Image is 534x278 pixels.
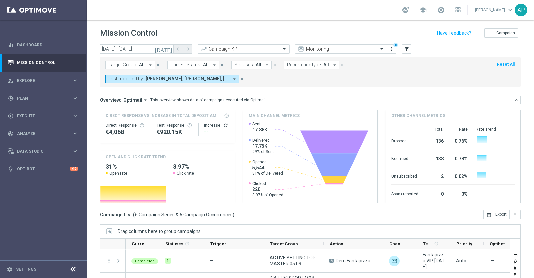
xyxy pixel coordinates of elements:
span: Dem Fantapizza [336,258,370,264]
div: Optibot [8,160,78,178]
div: Row Groups [118,229,201,234]
button: Last modified by: [PERSON_NAME], [PERSON_NAME], [PERSON_NAME] arrow_drop_down [105,75,239,83]
span: ( [133,212,135,218]
span: Analyze [17,132,72,136]
span: Calculate column [433,240,439,247]
i: close [340,63,345,67]
i: refresh [434,241,439,246]
i: add [487,30,493,36]
button: arrow_forward [183,44,192,54]
button: more_vert [510,210,521,219]
button: refresh [223,123,228,128]
span: Current Status: [170,62,201,68]
div: 2 [426,170,444,181]
div: Dashboard [8,36,78,54]
i: close [156,63,160,67]
i: lightbulb [8,166,14,172]
span: All [256,62,261,68]
span: ACTIVE BETTING TOP MASTER 05.09 [270,255,318,267]
h4: OPEN AND CLICK RATE TREND [106,154,166,160]
span: 31% of Delivered [252,171,283,176]
div: AP [515,4,527,16]
i: trending_up [200,46,207,52]
div: Data Studio [8,148,72,154]
span: Target Group: [108,62,137,68]
button: close [239,75,245,83]
span: keyboard_arrow_down [507,6,514,14]
i: keyboard_arrow_right [72,130,78,137]
i: close [220,63,224,67]
button: Mission Control [7,60,79,65]
div: 138 [426,153,444,163]
button: close [155,61,161,69]
div: Test Response [157,123,193,128]
i: track_changes [8,131,14,137]
span: Sent [252,121,267,127]
div: play_circle_outline Execute keyboard_arrow_right [7,113,79,119]
div: 0 [426,188,444,199]
div: Execute [8,113,72,119]
button: [DATE] [154,44,174,54]
i: keyboard_arrow_right [72,113,78,119]
div: Optimail [389,256,400,266]
div: Direct Response [106,123,146,128]
span: Last modified by: [108,76,144,82]
div: 0.78% [452,153,468,163]
i: open_in_browser [486,212,492,217]
i: keyboard_arrow_right [72,95,78,101]
span: Action [330,241,343,246]
span: Priority [456,241,472,246]
div: 0.02% [452,170,468,181]
input: Have Feedback? [437,31,471,35]
i: preview [298,46,304,52]
button: equalizer Dashboard [7,42,79,48]
button: Reset All [496,61,515,68]
span: school [419,6,427,14]
button: more_vert [106,258,112,264]
i: [DATE] [155,46,173,52]
span: Current Status [132,241,148,246]
button: lightbulb Optibot +10 [7,166,79,172]
button: keyboard_arrow_down [512,96,521,104]
span: Click rate [177,171,194,176]
i: arrow_back [176,47,181,51]
button: gps_fixed Plan keyboard_arrow_right [7,96,79,101]
span: Plan [17,96,72,100]
button: Recurrence type: All arrow_drop_down [284,61,339,69]
div: Analyze [8,131,72,137]
button: Target Group: All arrow_drop_down [105,61,155,69]
div: Unsubscribed [391,170,418,181]
span: A [329,259,334,263]
span: 17.75K [252,143,274,149]
h2: 31% [106,163,162,171]
span: 220 [252,186,283,192]
div: €920,152 [157,128,193,136]
ng-select: Campaign KPI [198,44,290,54]
i: keyboard_arrow_down [514,98,519,102]
i: arrow_drop_down [147,62,153,68]
span: All [139,62,145,68]
span: 6 Campaign Series & 6 Campaign Occurrences [135,212,233,218]
span: Statuses: [234,62,254,68]
colored-tag: Completed [131,258,158,264]
button: Optimail arrow_drop_down [121,97,150,103]
span: Optimail [123,97,142,103]
div: Rate Trend [476,127,515,132]
button: Data Studio keyboard_arrow_right [7,149,79,154]
h4: Main channel metrics [249,113,300,119]
a: [PERSON_NAME]keyboard_arrow_down [474,5,515,15]
multiple-options-button: Export to CSV [483,212,521,217]
button: track_changes Analyze keyboard_arrow_right [7,131,79,136]
div: Plan [8,95,72,101]
div: Explore [8,78,72,84]
i: equalizer [8,42,14,48]
button: Statuses: All arrow_drop_down [231,61,272,69]
div: €4,068 [106,128,146,136]
a: Mission Control [17,54,78,72]
i: arrow_forward [185,47,190,51]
